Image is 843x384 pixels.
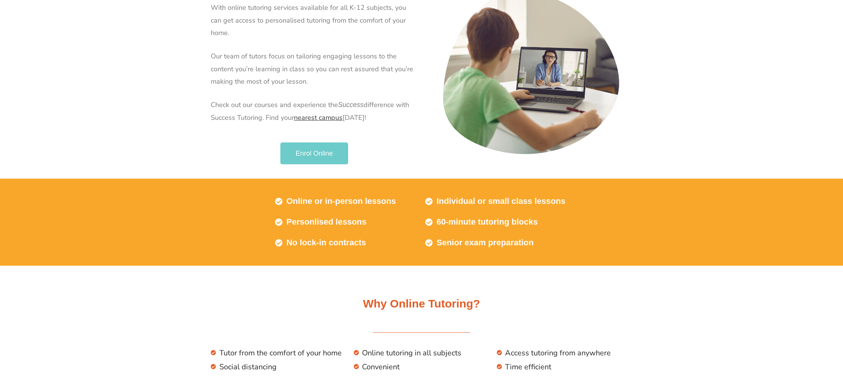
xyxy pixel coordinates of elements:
span: Social distancing [218,360,277,374]
span: Individual or small class lessons [435,194,565,209]
span: Why Online Tutoring? [363,297,480,310]
p: Check out our courses and experience the difference with Success Tutoring. Find your [DATE]! [211,99,418,124]
span: Tutor from the comfort of your home [218,346,342,360]
span: 60-minute tutoring blocks [435,214,538,230]
span: Convenient [360,360,400,374]
a: Enrol Online [280,142,348,164]
iframe: Chat Widget [805,348,843,384]
span: Enrol Online [295,150,333,157]
p: With online tutoring services available for all K-12 subjects, you can get access to personalised... [211,2,418,39]
span: Time efficient [503,360,551,374]
span: Online tutoring in all subjects [360,346,461,360]
span: Personlised lessons [285,214,367,230]
a: nearest campus [294,113,342,122]
span: Senior exam preparation [435,235,534,251]
span: No lock-in contracts [285,235,366,251]
span: Online or in-person lessons [285,194,396,209]
i: Success [338,101,364,109]
span: Access tutoring from anywhere [503,346,611,360]
p: Our team of tutors focus on tailoring engaging lessons to the content you’re learning in class so... [211,50,418,88]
